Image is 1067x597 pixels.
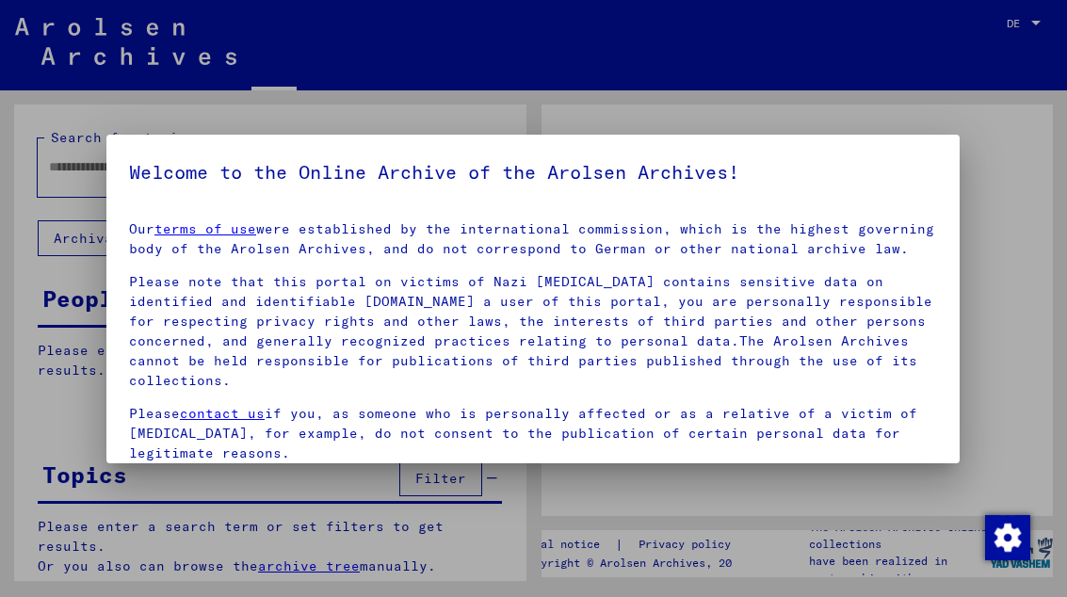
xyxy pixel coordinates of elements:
[129,157,937,187] h5: Welcome to the Online Archive of the Arolsen Archives!
[154,220,256,237] a: terms of use
[984,514,1029,559] div: Zustimmung ändern
[129,272,937,391] p: Please note that this portal on victims of Nazi [MEDICAL_DATA] contains sensitive data on identif...
[129,404,937,463] p: Please if you, as someone who is personally affected or as a relative of a victim of [MEDICAL_DAT...
[129,219,937,259] p: Our were established by the international commission, which is the highest governing body of the ...
[985,515,1030,560] img: Zustimmung ändern
[180,405,265,422] a: contact us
